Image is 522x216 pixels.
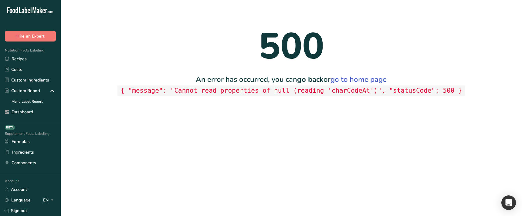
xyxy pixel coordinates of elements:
[43,197,56,204] div: EN
[117,74,465,96] div: An error has occurred, you can or
[330,75,387,84] a: go to home page
[297,75,324,84] span: go back
[5,88,40,94] div: Custom Report
[501,195,516,210] div: Open Intercom Messenger
[5,195,31,205] a: Language
[117,85,465,96] code: { "message": "Cannot read properties of null (reading 'charCodeAt')", "statusCode": 500 }
[5,125,15,130] div: BETA
[5,31,56,42] button: Hire an Expert
[117,19,465,74] h1: 500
